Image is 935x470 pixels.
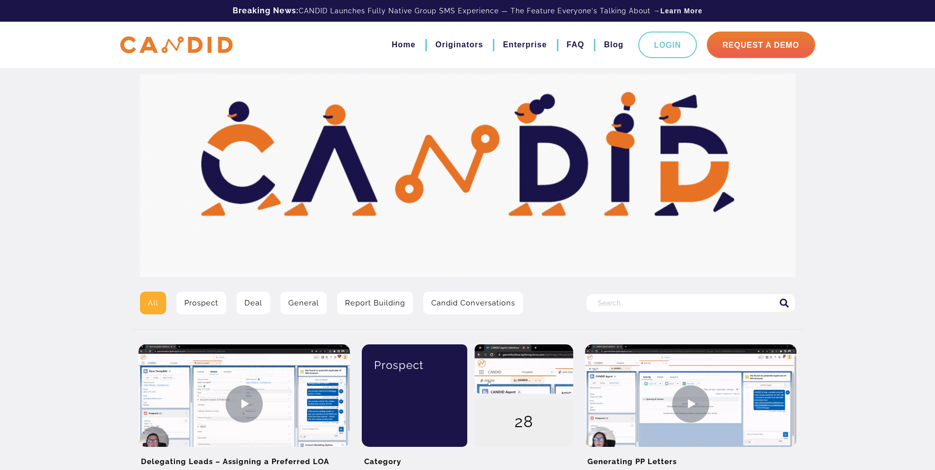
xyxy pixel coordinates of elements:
[585,344,796,463] img: Generating PP Letters Video
[362,447,573,469] h2: Category
[567,36,585,53] a: FAQ
[503,36,547,53] a: Enterprise
[337,292,413,314] a: Report Building
[660,6,702,16] a: Learn More
[585,447,796,469] h2: Generating PP Letters
[140,292,166,314] a: All
[139,344,350,463] img: Delegating Leads – Assigning a Preferred LOA Video
[435,36,483,53] a: Originators
[280,292,327,314] a: General
[233,6,299,15] b: Breaking News:
[176,292,226,314] a: Prospect
[604,36,623,53] a: Blog
[707,32,815,58] a: Request A Demo
[140,74,796,277] img: Video Library Hero
[392,36,416,53] a: Home
[369,344,460,386] div: Prospect
[237,292,270,314] a: Deal
[475,399,573,448] div: 28
[423,292,523,314] a: Candid Conversations
[139,447,350,469] h2: Delegating Leads – Assigning a Preferred LOA
[638,32,697,58] a: Login
[120,36,233,54] img: CANDID APP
